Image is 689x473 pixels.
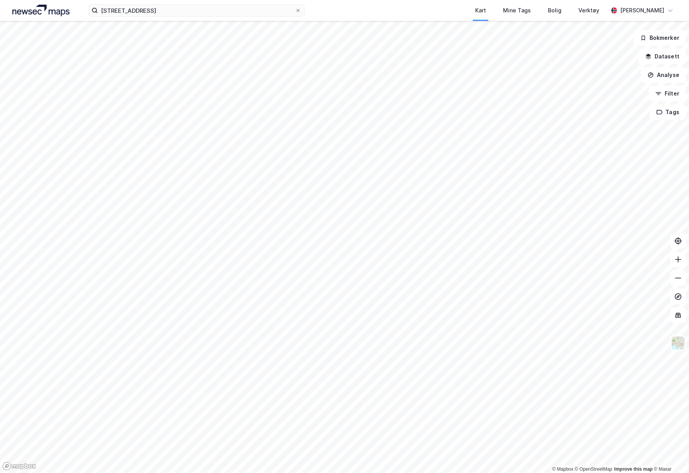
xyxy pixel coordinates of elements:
img: Z [671,336,686,350]
button: Tags [650,104,686,120]
div: Mine Tags [503,6,531,15]
button: Analyse [641,67,686,83]
img: logo.a4113a55bc3d86da70a041830d287a7e.svg [12,5,70,16]
iframe: Chat Widget [650,436,689,473]
div: Kart [475,6,486,15]
div: Bolig [548,6,561,15]
button: Datasett [639,49,686,64]
div: Kontrollprogram for chat [650,436,689,473]
input: Søk på adresse, matrikkel, gårdeiere, leietakere eller personer [98,5,295,16]
a: Mapbox [552,466,573,472]
div: [PERSON_NAME] [620,6,664,15]
a: Mapbox homepage [2,462,36,471]
div: Verktøy [578,6,599,15]
button: Filter [649,86,686,101]
a: OpenStreetMap [575,466,612,472]
button: Bokmerker [634,30,686,46]
a: Improve this map [614,466,653,472]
